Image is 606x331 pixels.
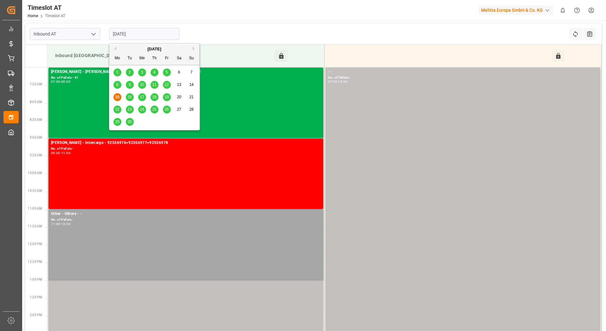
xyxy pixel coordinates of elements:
div: Choose Wednesday, September 3rd, 2025 [138,68,146,76]
button: open menu [88,29,98,39]
div: No. of Pallets - 41 [51,75,321,81]
div: No. of Pallets - [51,146,321,152]
div: Choose Monday, September 15th, 2025 [113,93,121,101]
a: Home [28,14,38,18]
span: 12 [164,82,169,87]
div: Choose Saturday, September 6th, 2025 [175,68,183,76]
input: Type to search/select [30,28,100,40]
div: 09:00 [51,152,60,154]
span: 27 [177,107,181,112]
span: 20 [177,95,181,99]
div: - [60,80,61,83]
div: 07:00 [328,80,337,83]
div: month 2025-09 [111,66,198,128]
div: Th [151,55,158,62]
span: 19 [164,95,169,99]
div: - - [328,69,598,75]
div: Choose Wednesday, September 10th, 2025 [138,81,146,89]
span: 28 [189,107,193,112]
span: 3 [141,70,143,75]
div: [PERSON_NAME] - Intercargo - 92556976+92556977+92556978 [51,140,321,146]
div: No. of Pallets - [51,217,321,223]
span: 10:00 AM [28,171,42,175]
span: 1:30 PM [30,295,42,299]
div: - [60,223,61,225]
span: 26 [164,107,169,112]
span: 2 [129,70,131,75]
div: Mo [113,55,121,62]
span: 13 [177,82,181,87]
div: 15:30 [338,80,347,83]
div: 09:00 [61,80,70,83]
div: Su [188,55,196,62]
span: 21 [189,95,193,99]
div: 13:00 [61,223,70,225]
div: Choose Saturday, September 13th, 2025 [175,81,183,89]
div: Choose Wednesday, September 17th, 2025 [138,93,146,101]
div: Fr [163,55,171,62]
span: 1:00 PM [30,278,42,281]
div: Inbound [GEOGRAPHIC_DATA] [53,50,275,62]
span: 24 [140,107,144,112]
button: Help Center [570,3,584,17]
div: [DATE] [109,46,199,52]
span: 12:30 PM [28,260,42,263]
div: Choose Sunday, September 28th, 2025 [188,106,196,114]
div: Choose Tuesday, September 30th, 2025 [126,118,134,126]
div: No. of Pallets - [328,75,598,81]
span: 1 [116,70,119,75]
span: 23 [127,107,132,112]
div: Choose Monday, September 22nd, 2025 [113,106,121,114]
button: show 0 new notifications [556,3,570,17]
div: Melitta Europa GmbH & Co. KG [479,6,553,15]
div: Other - Others - - [51,211,321,217]
div: We [138,55,146,62]
span: 11 [152,82,156,87]
div: Choose Tuesday, September 16th, 2025 [126,93,134,101]
div: 07:00 [51,80,60,83]
div: Choose Tuesday, September 9th, 2025 [126,81,134,89]
span: 10 [140,82,144,87]
input: DD-MM-YYYY [109,28,179,40]
div: Sa [175,55,183,62]
div: Choose Sunday, September 7th, 2025 [188,68,196,76]
div: Choose Friday, September 12th, 2025 [163,81,171,89]
span: 8:00 AM [30,100,42,104]
span: 29 [115,120,119,124]
div: Choose Wednesday, September 24th, 2025 [138,106,146,114]
span: 9:00 AM [30,136,42,139]
div: 11:00 [51,223,60,225]
span: 14 [189,82,193,87]
span: 30 [127,120,132,124]
span: 25 [152,107,156,112]
span: 6 [178,70,180,75]
div: Choose Saturday, September 27th, 2025 [175,106,183,114]
div: 11:00 [61,152,70,154]
span: 7 [190,70,193,75]
span: 10:30 AM [28,189,42,192]
div: Choose Saturday, September 20th, 2025 [175,93,183,101]
span: 16 [127,95,132,99]
span: 4 [153,70,156,75]
div: Choose Thursday, September 25th, 2025 [151,106,158,114]
div: Choose Monday, September 29th, 2025 [113,118,121,126]
span: 11:30 AM [28,224,42,228]
span: 8:30 AM [30,118,42,121]
span: 7:30 AM [30,82,42,86]
div: Choose Friday, September 26th, 2025 [163,106,171,114]
span: 18 [152,95,156,99]
div: Choose Thursday, September 11th, 2025 [151,81,158,89]
button: Next Month [193,47,197,50]
div: Choose Friday, September 19th, 2025 [163,93,171,101]
div: Choose Tuesday, September 2nd, 2025 [126,68,134,76]
div: Choose Sunday, September 21st, 2025 [188,93,196,101]
div: Choose Sunday, September 14th, 2025 [188,81,196,89]
div: Choose Friday, September 5th, 2025 [163,68,171,76]
span: 9:30 AM [30,153,42,157]
button: Previous Month [113,47,116,50]
div: [PERSON_NAME] - [PERSON_NAME] - 92557430+92557431+92557432+92557433 [51,69,321,75]
span: 22 [115,107,119,112]
span: 12:00 PM [28,242,42,246]
span: 8 [116,82,119,87]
